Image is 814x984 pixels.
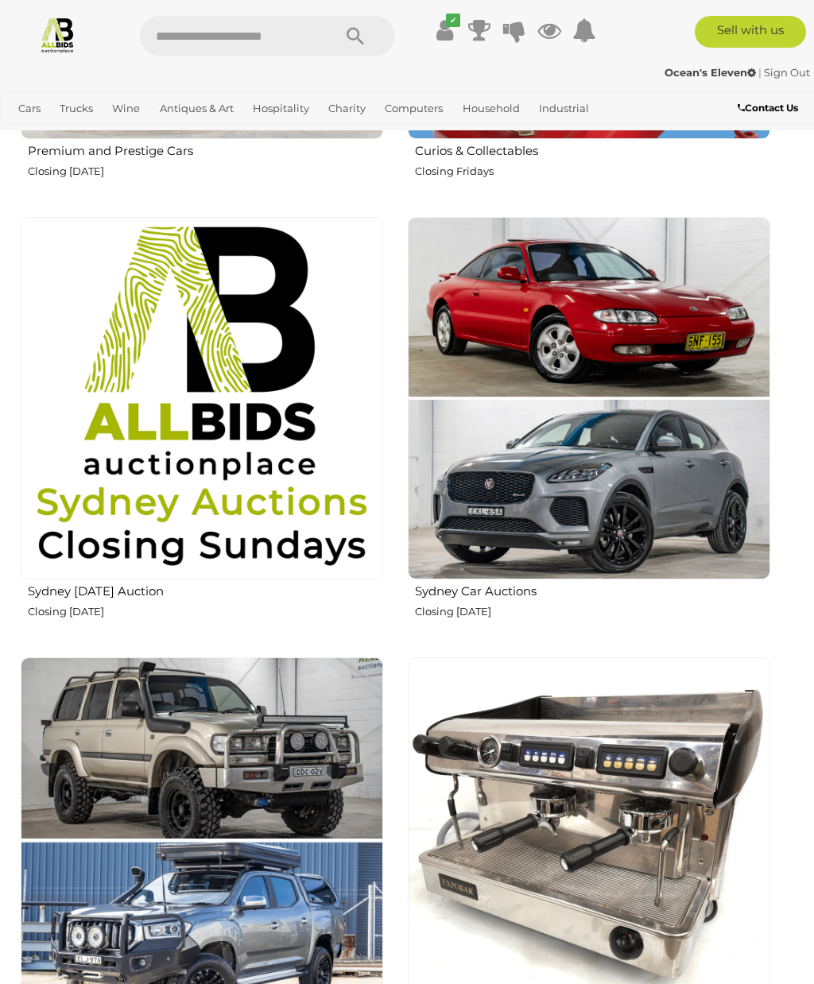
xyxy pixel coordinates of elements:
[80,122,123,148] a: Office
[738,99,802,117] a: Contact Us
[28,581,383,599] h2: Sydney [DATE] Auction
[533,95,595,122] a: Industrial
[415,162,770,180] p: Closing Fridays
[39,16,76,53] img: Allbids.com.au
[322,95,372,122] a: Charity
[246,95,316,122] a: Hospitality
[415,602,770,621] p: Closing [DATE]
[764,66,810,79] a: Sign Out
[21,217,383,579] img: Sydney Sunday Auction
[182,122,308,148] a: [GEOGRAPHIC_DATA]
[415,141,770,158] h2: Curios & Collectables
[407,216,770,645] a: Sydney Car Auctions Closing [DATE]
[28,162,383,180] p: Closing [DATE]
[12,95,47,122] a: Cars
[738,102,798,114] b: Contact Us
[408,217,770,579] img: Sydney Car Auctions
[695,16,806,48] a: Sell with us
[378,95,449,122] a: Computers
[28,141,383,158] h2: Premium and Prestige Cars
[153,95,240,122] a: Antiques & Art
[316,16,395,56] button: Search
[53,95,99,122] a: Trucks
[12,122,74,148] a: Jewellery
[28,602,383,621] p: Closing [DATE]
[130,122,175,148] a: Sports
[20,216,383,645] a: Sydney [DATE] Auction Closing [DATE]
[446,14,460,27] i: ✔
[106,95,146,122] a: Wine
[665,66,756,79] strong: Ocean's Eleven
[415,581,770,599] h2: Sydney Car Auctions
[432,16,456,45] a: ✔
[456,95,526,122] a: Household
[665,66,758,79] a: Ocean's Eleven
[758,66,762,79] span: |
